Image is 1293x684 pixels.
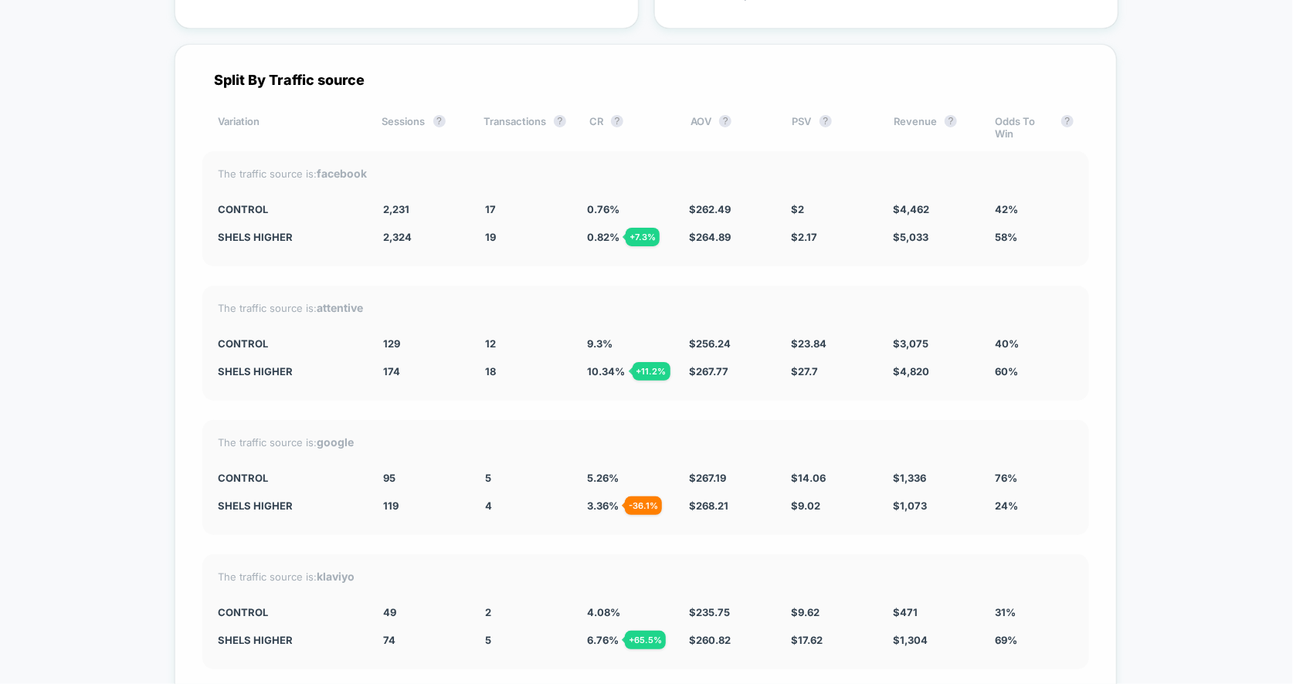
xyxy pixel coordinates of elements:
div: shels higher [218,499,360,512]
div: 24% [995,499,1074,512]
div: 31% [995,606,1074,618]
span: $ 3,075 [893,337,928,350]
button: ? [820,115,832,127]
div: The traffic source is: [218,435,1074,449]
button: ? [719,115,731,127]
span: $ 471 [893,606,918,618]
strong: google [317,435,354,449]
div: The traffic source is: [218,301,1074,314]
div: PSV [792,115,870,140]
strong: klaviyo [317,570,355,583]
span: $ 268.21 [689,499,728,512]
div: Variation [218,115,359,140]
span: 0.76 % [587,203,619,215]
strong: attentive [317,301,363,314]
span: 2 [485,606,491,618]
div: 42% [995,203,1074,215]
button: ? [611,115,623,127]
span: $ 256.24 [689,337,731,350]
span: $ 4,820 [893,365,929,378]
span: $ 4,462 [893,203,929,215]
span: 5 [485,472,491,484]
button: ? [433,115,446,127]
button: ? [554,115,566,127]
div: shels higher [218,634,360,646]
div: 40% [995,337,1074,350]
button: ? [1061,115,1074,127]
span: 5.26 % [587,472,619,484]
span: 119 [383,499,399,512]
div: + 7.3 % [626,228,660,246]
span: $ 5,033 [893,231,928,243]
div: CR [589,115,667,140]
span: 10.34 % [587,365,625,378]
span: $ 23.84 [791,337,826,350]
div: Transactions [484,115,566,140]
div: Odds To Win [996,115,1074,140]
span: $ 267.19 [689,472,726,484]
span: $ 262.49 [689,203,731,215]
span: 3.36 % [587,499,619,512]
span: $ 27.7 [791,365,818,378]
span: 5 [485,634,491,646]
span: 49 [383,606,396,618]
div: + 65.5 % [625,631,666,649]
span: $ 9.02 [791,499,820,512]
div: Revenue [894,115,972,140]
span: 9.3 % [587,337,613,350]
span: 18 [485,365,496,378]
span: 0.82 % [587,231,619,243]
span: 2,231 [383,203,409,215]
div: The traffic source is: [218,167,1074,180]
div: 58% [995,231,1074,243]
div: Split By Traffic source [202,72,1089,88]
button: ? [945,115,957,127]
span: 17 [485,203,496,215]
span: 4 [485,499,492,512]
div: AOV [691,115,769,140]
div: CONTROL [218,203,360,215]
span: 95 [383,472,395,484]
span: $ 17.62 [791,634,823,646]
span: $ 260.82 [689,634,731,646]
span: $ 9.62 [791,606,820,618]
span: 174 [383,365,400,378]
span: 12 [485,337,496,350]
div: 76% [995,472,1074,484]
span: $ 2 [791,203,804,215]
span: 74 [383,634,395,646]
span: $ 235.75 [689,606,730,618]
span: $ 2.17 [791,231,817,243]
div: CONTROL [218,472,360,484]
span: 6.76 % [587,634,619,646]
span: $ 14.06 [791,472,826,484]
span: $ 1,073 [893,499,927,512]
strong: facebook [317,167,367,180]
span: 19 [485,231,496,243]
span: $ 1,304 [893,634,928,646]
div: CONTROL [218,337,360,350]
div: shels higher [218,231,360,243]
div: The traffic source is: [218,570,1074,583]
div: 60% [995,365,1074,378]
div: 69% [995,634,1074,646]
div: CONTROL [218,606,360,618]
span: 4.08 % [587,606,620,618]
span: $ 264.89 [689,231,731,243]
span: $ 1,336 [893,472,926,484]
span: $ 267.77 [689,365,728,378]
div: - 36.1 % [625,496,662,515]
div: + 11.2 % [633,362,670,381]
div: shels higher [218,365,360,378]
div: Sessions [382,115,460,140]
span: 2,324 [383,231,412,243]
span: 129 [383,337,400,350]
